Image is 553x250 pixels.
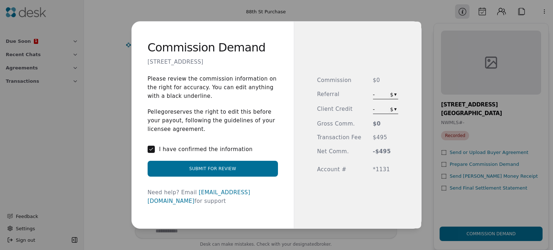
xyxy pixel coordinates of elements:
span: Client Credit [317,105,361,114]
p: Please review the commission information on the right for accuracy. You can edit anything with a ... [148,74,278,100]
div: Need help? Email [148,188,278,205]
span: -$495 [373,147,399,156]
button: $ [389,106,399,113]
div: ▾ [394,105,397,113]
span: - [373,105,386,114]
span: $0 [373,76,399,85]
button: Submit for Review [148,161,278,177]
p: Pellego reserves the right to edit this before your payout, following the guidelines of your lice... [148,108,278,133]
button: $ [389,91,399,98]
span: Transaction Fee [317,133,361,142]
span: Commission [317,76,361,85]
h2: Commission Demand [148,45,266,51]
span: Net Comm. [317,147,361,156]
span: Gross Comm. [317,120,361,128]
span: - [373,90,386,99]
span: $495 [373,133,399,142]
span: Referral [317,90,361,99]
span: Account # [317,165,361,174]
a: [EMAIL_ADDRESS][DOMAIN_NAME] [148,189,250,204]
div: ▾ [394,90,397,98]
p: [STREET_ADDRESS] [148,58,203,66]
label: I have confirmed the information [159,145,253,154]
span: *1131 [373,165,399,174]
span: $0 [373,120,399,128]
span: for support [194,198,226,204]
